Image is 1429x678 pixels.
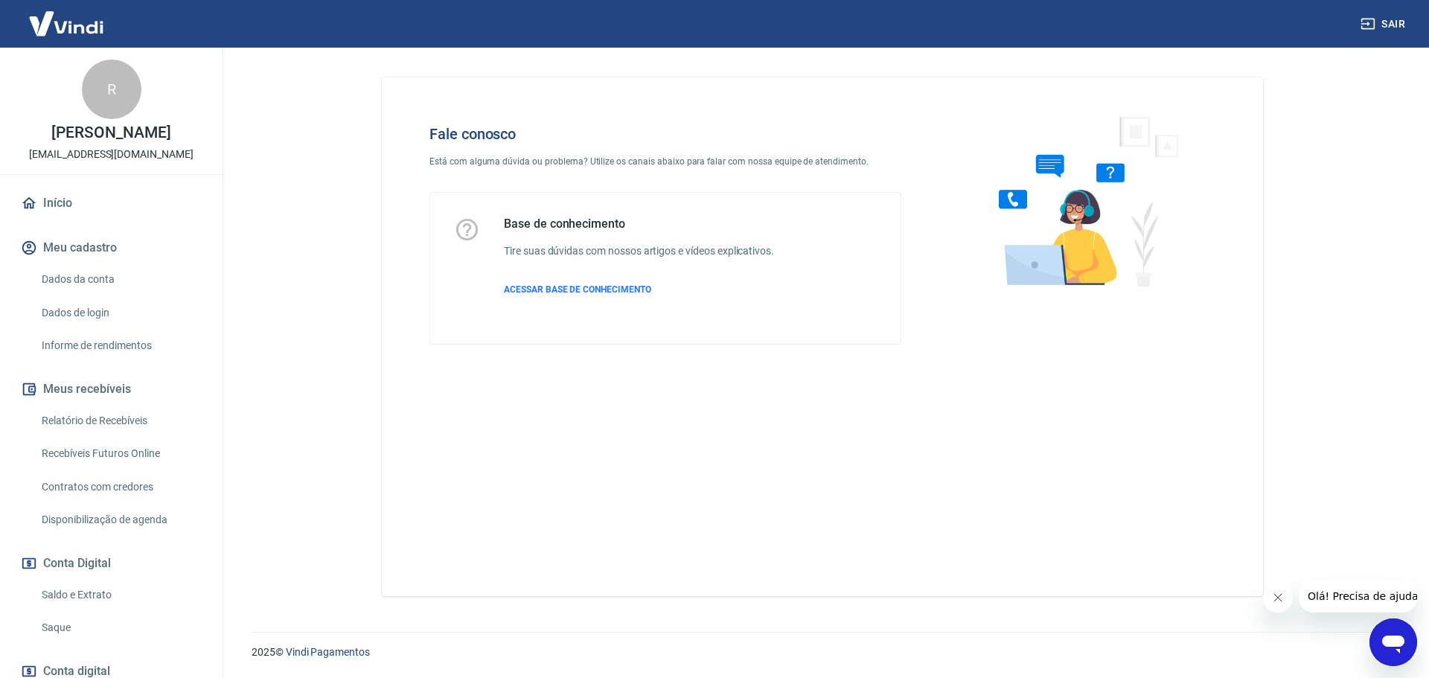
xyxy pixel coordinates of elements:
[1358,10,1411,38] button: Sair
[504,284,651,295] span: ACESSAR BASE DE CONHECIMENTO
[36,580,205,610] a: Saldo e Extrato
[18,373,205,406] button: Meus recebíveis
[429,155,901,168] p: Está com alguma dúvida ou problema? Utilize os canais abaixo para falar com nossa equipe de atend...
[36,438,205,469] a: Recebíveis Futuros Online
[9,10,125,22] span: Olá! Precisa de ajuda?
[429,125,901,143] h4: Fale conosco
[36,330,205,361] a: Informe de rendimentos
[1263,583,1293,613] iframe: Fechar mensagem
[36,406,205,436] a: Relatório de Recebíveis
[252,645,1393,660] p: 2025 ©
[36,472,205,502] a: Contratos com credores
[1299,580,1417,613] iframe: Mensagem da empresa
[286,646,370,658] a: Vindi Pagamentos
[969,101,1195,300] img: Fale conosco
[36,505,205,535] a: Disponibilização de agenda
[82,60,141,119] div: R
[36,613,205,643] a: Saque
[18,1,115,46] img: Vindi
[36,264,205,295] a: Dados da conta
[36,298,205,328] a: Dados de login
[504,243,774,259] h6: Tire suas dúvidas com nossos artigos e vídeos explicativos.
[18,231,205,264] button: Meu cadastro
[18,187,205,220] a: Início
[29,147,194,162] p: [EMAIL_ADDRESS][DOMAIN_NAME]
[504,283,774,296] a: ACESSAR BASE DE CONHECIMENTO
[51,125,170,141] p: [PERSON_NAME]
[1369,618,1417,666] iframe: Botão para abrir a janela de mensagens
[18,547,205,580] button: Conta Digital
[504,217,774,231] h5: Base de conhecimento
